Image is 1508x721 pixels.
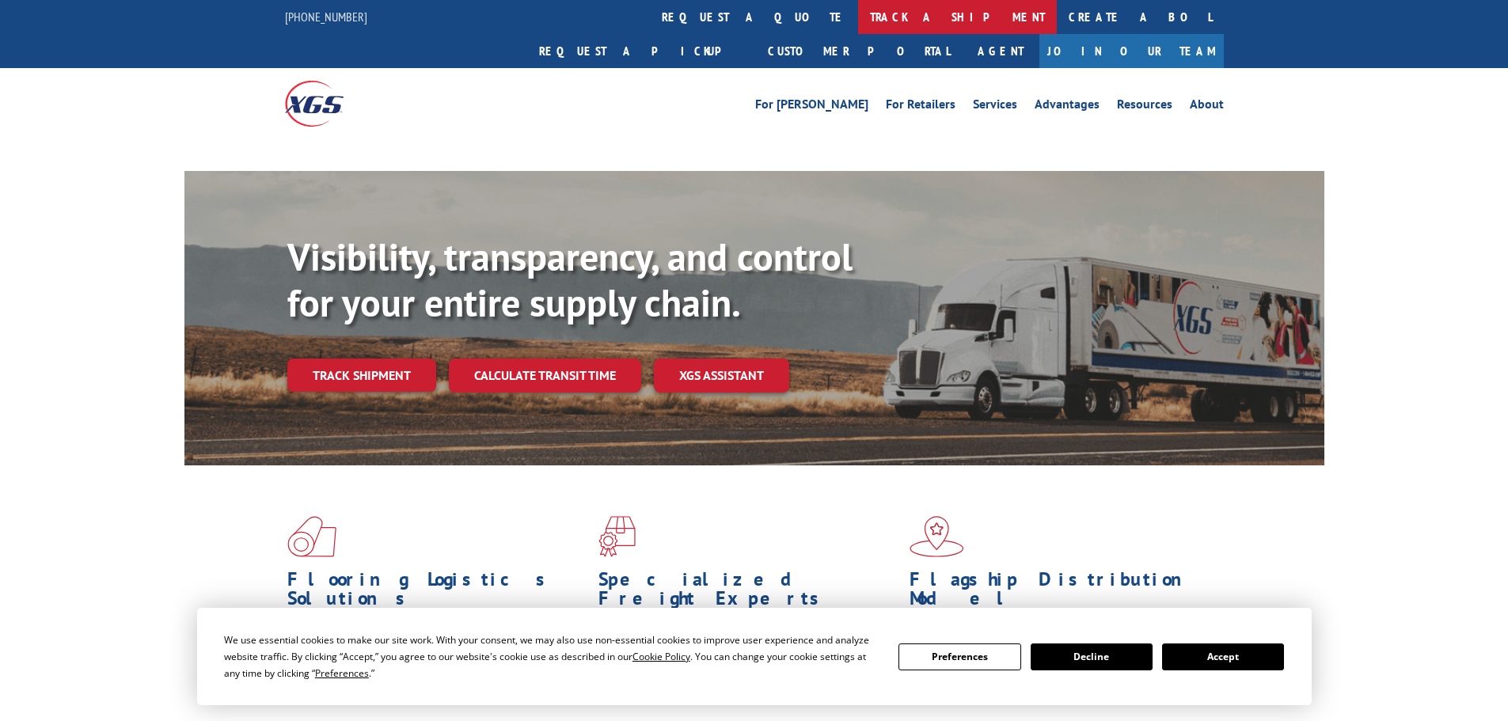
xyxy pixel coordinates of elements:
[910,516,964,557] img: xgs-icon-flagship-distribution-model-red
[287,516,336,557] img: xgs-icon-total-supply-chain-intelligence-red
[1162,643,1284,670] button: Accept
[598,570,898,616] h1: Specialized Freight Experts
[449,359,641,393] a: Calculate transit time
[910,570,1209,616] h1: Flagship Distribution Model
[755,98,868,116] a: For [PERSON_NAME]
[1190,98,1224,116] a: About
[315,666,369,680] span: Preferences
[224,632,879,681] div: We use essential cookies to make our site work. With your consent, we may also use non-essential ...
[898,643,1020,670] button: Preferences
[197,608,1312,705] div: Cookie Consent Prompt
[1031,643,1153,670] button: Decline
[962,34,1039,68] a: Agent
[654,359,789,393] a: XGS ASSISTANT
[1035,98,1100,116] a: Advantages
[632,650,690,663] span: Cookie Policy
[886,98,955,116] a: For Retailers
[287,232,853,327] b: Visibility, transparency, and control for your entire supply chain.
[527,34,756,68] a: Request a pickup
[1039,34,1224,68] a: Join Our Team
[285,9,367,25] a: [PHONE_NUMBER]
[287,570,587,616] h1: Flooring Logistics Solutions
[756,34,962,68] a: Customer Portal
[1117,98,1172,116] a: Resources
[598,516,636,557] img: xgs-icon-focused-on-flooring-red
[973,98,1017,116] a: Services
[287,359,436,392] a: Track shipment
